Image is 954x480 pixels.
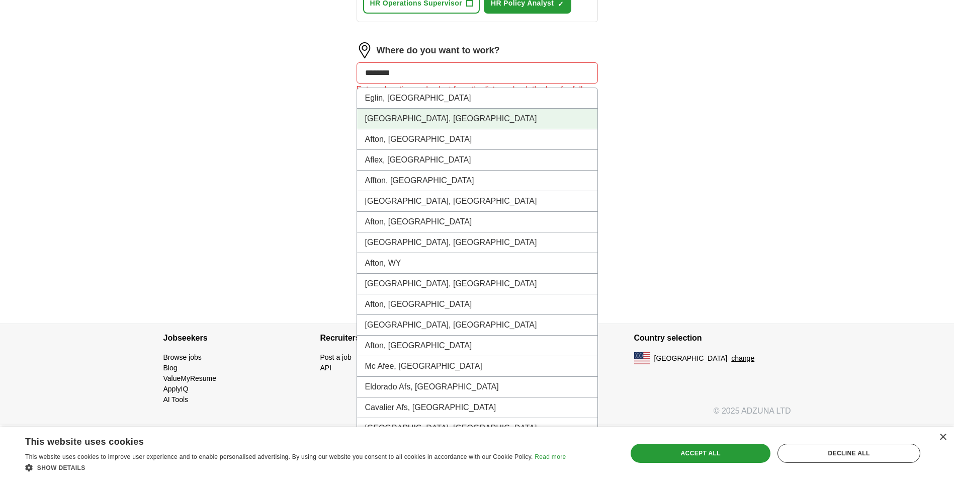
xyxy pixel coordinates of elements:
li: [GEOGRAPHIC_DATA], [GEOGRAPHIC_DATA] [357,274,597,294]
li: [GEOGRAPHIC_DATA], [GEOGRAPHIC_DATA] [357,109,597,129]
a: Browse jobs [163,353,202,361]
li: Mc Afee, [GEOGRAPHIC_DATA] [357,356,597,377]
a: AI Tools [163,395,189,404]
a: API [320,364,332,372]
div: Enter a location and select from the list, or check the box for fully remote roles [357,84,598,108]
span: [GEOGRAPHIC_DATA] [654,353,728,364]
button: change [731,353,754,364]
img: location.png [357,42,373,58]
li: Afton, [GEOGRAPHIC_DATA] [357,294,597,315]
li: [GEOGRAPHIC_DATA], [GEOGRAPHIC_DATA] [357,191,597,212]
div: Decline all [777,444,920,463]
li: Affton, [GEOGRAPHIC_DATA] [357,171,597,191]
li: Aflex, [GEOGRAPHIC_DATA] [357,150,597,171]
li: [GEOGRAPHIC_DATA], [GEOGRAPHIC_DATA] [357,418,597,439]
span: This website uses cookies to improve user experience and to enable personalised advertising. By u... [25,453,533,460]
img: US flag [634,352,650,364]
div: Accept all [631,444,770,463]
a: Blog [163,364,178,372]
span: Show details [37,464,85,471]
a: ApplyIQ [163,385,189,393]
li: Eglin, [GEOGRAPHIC_DATA] [357,88,597,109]
a: ValueMyResume [163,374,217,382]
li: Afton, [GEOGRAPHIC_DATA] [357,129,597,150]
li: Afton, [GEOGRAPHIC_DATA] [357,336,597,356]
h4: Country selection [634,324,791,352]
a: Post a job [320,353,352,361]
a: Read more, opens a new window [535,453,566,460]
div: © 2025 ADZUNA LTD [155,405,799,425]
li: [GEOGRAPHIC_DATA], [GEOGRAPHIC_DATA] [357,315,597,336]
li: Afton, [GEOGRAPHIC_DATA] [357,212,597,232]
label: Where do you want to work? [377,44,500,57]
li: Cavalier Afs, [GEOGRAPHIC_DATA] [357,397,597,418]
li: [GEOGRAPHIC_DATA], [GEOGRAPHIC_DATA] [357,232,597,253]
div: Show details [25,462,566,472]
li: Eldorado Afs, [GEOGRAPHIC_DATA] [357,377,597,397]
div: Close [939,434,946,441]
li: Afton, WY [357,253,597,274]
div: This website uses cookies [25,433,541,448]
